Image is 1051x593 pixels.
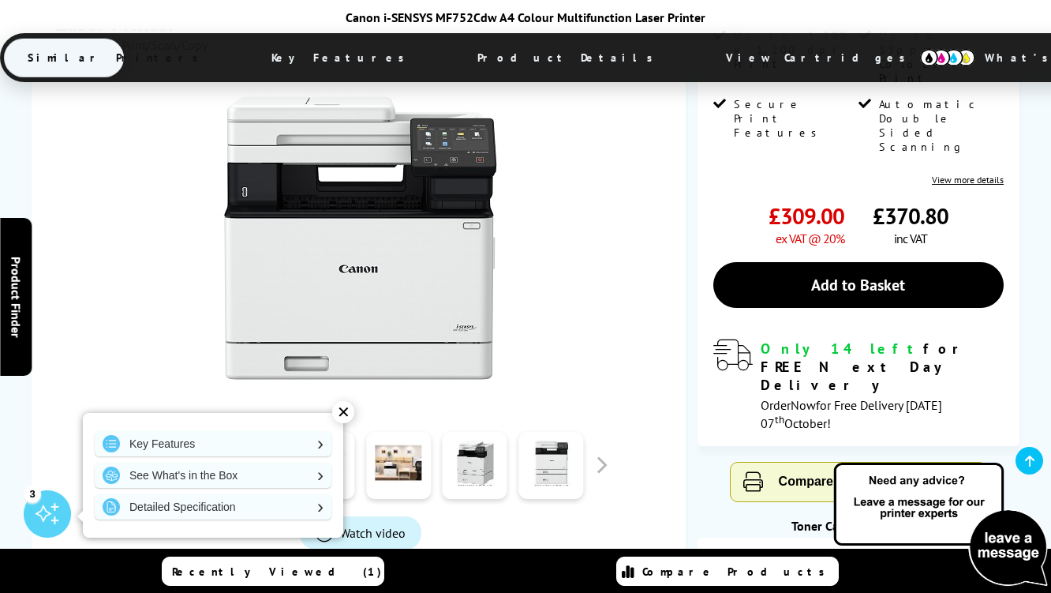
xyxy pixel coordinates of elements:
[776,231,844,246] span: ex VAT @ 20%
[8,256,24,337] span: Product Finder
[761,397,942,431] span: Order for Free Delivery [DATE] 07 October!
[4,39,230,77] span: Similar Printers
[24,485,41,502] div: 3
[248,39,436,77] span: Key Features
[761,340,1004,394] div: for FREE Next Day Delivery
[932,174,1004,186] a: View more details
[734,97,855,140] span: Secure Print Features
[162,557,384,586] a: Recently Viewed (1)
[172,565,382,579] span: Recently Viewed (1)
[775,412,784,426] sup: th
[206,84,515,394] img: Canon i-SENSYS MF752Cdw
[779,475,946,488] span: Compare to Similar Printers
[698,518,1019,534] div: Toner Cartridge Costs
[873,201,948,231] span: £370.80
[713,340,1004,430] div: modal_delivery
[95,431,331,456] a: Key Features
[731,463,987,501] button: Compare to Similar Printers
[920,49,975,66] img: cmyk-icon.svg
[713,262,1004,308] a: Add to Basket
[95,494,331,520] a: Detailed Specification
[791,397,816,413] span: Now
[830,460,1051,590] img: Open Live Chat window
[95,463,331,488] a: See What's in the Box
[332,401,354,423] div: ✕
[340,525,406,541] span: Watch video
[769,201,844,231] span: £309.00
[454,39,685,77] span: Product Details
[642,565,833,579] span: Compare Products
[616,557,839,586] a: Compare Products
[761,340,923,358] span: Only 14 left
[879,97,1001,154] span: Automatic Double Sided Scanning
[300,516,421,550] a: Product_All_Videos
[702,37,944,78] span: View Cartridges
[894,231,927,246] span: inc VAT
